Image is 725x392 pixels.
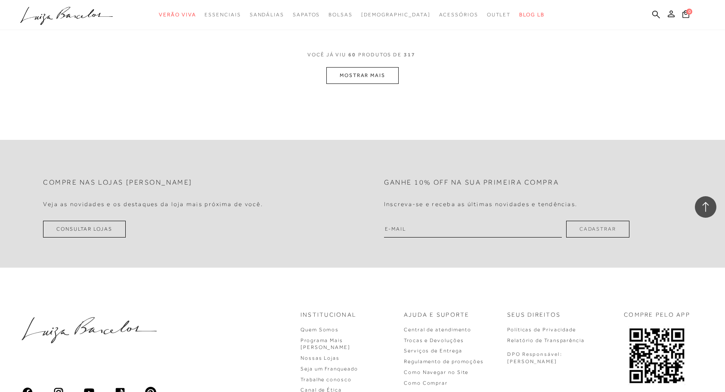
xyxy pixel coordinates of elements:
[293,7,320,23] a: categoryNavScreenReaderText
[301,366,358,372] a: Seja um Franqueado
[404,380,448,386] a: Como Comprar
[507,337,585,343] a: Relatório de Transparência
[404,348,462,354] a: Serviços de Entrega
[22,317,157,343] img: luiza-barcelos.png
[384,221,562,238] input: E-mail
[301,377,352,383] a: Trabalhe conosco
[250,7,284,23] a: categoryNavScreenReaderText
[686,9,692,15] span: 0
[159,12,196,18] span: Verão Viva
[487,7,511,23] a: categoryNavScreenReaderText
[358,51,402,59] span: PRODUTOS DE
[439,7,478,23] a: categoryNavScreenReaderText
[680,9,692,21] button: 0
[404,369,468,375] a: Como Navegar no Site
[293,12,320,18] span: Sapatos
[250,12,284,18] span: Sandálias
[348,51,356,67] span: 60
[361,12,431,18] span: [DEMOGRAPHIC_DATA]
[43,179,192,187] h2: Compre nas lojas [PERSON_NAME]
[301,327,339,333] a: Quem Somos
[439,12,478,18] span: Acessórios
[404,51,415,67] span: 317
[629,326,685,385] img: QRCODE
[328,7,353,23] a: categoryNavScreenReaderText
[301,337,350,351] a: Programa Mais [PERSON_NAME]
[404,358,484,364] a: Regulamento de promoções
[519,12,544,18] span: BLOG LB
[487,12,511,18] span: Outlet
[43,221,126,238] a: Consultar Lojas
[507,311,561,319] p: Seus Direitos
[404,327,471,333] a: Central de atendimento
[384,201,577,208] h4: Inscreva-se e receba as últimas novidades e tendências.
[301,355,340,361] a: Nossas Lojas
[519,7,544,23] a: BLOG LB
[159,7,196,23] a: categoryNavScreenReaderText
[507,351,562,365] p: DPO Responsável: [PERSON_NAME]
[404,311,470,319] p: Ajuda e Suporte
[507,327,576,333] a: Políticas de Privacidade
[326,67,399,84] button: MOSTRAR MAIS
[404,337,464,343] a: Trocas e Devoluções
[301,311,356,319] p: Institucional
[204,7,241,23] a: categoryNavScreenReaderText
[307,51,346,59] span: VOCê JÁ VIU
[328,12,353,18] span: Bolsas
[566,221,629,238] button: Cadastrar
[361,7,431,23] a: noSubCategoriesText
[384,179,559,187] h2: Ganhe 10% off na sua primeira compra
[624,311,690,319] p: COMPRE PELO APP
[43,201,263,208] h4: Veja as novidades e os destaques da loja mais próxima de você.
[204,12,241,18] span: Essenciais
